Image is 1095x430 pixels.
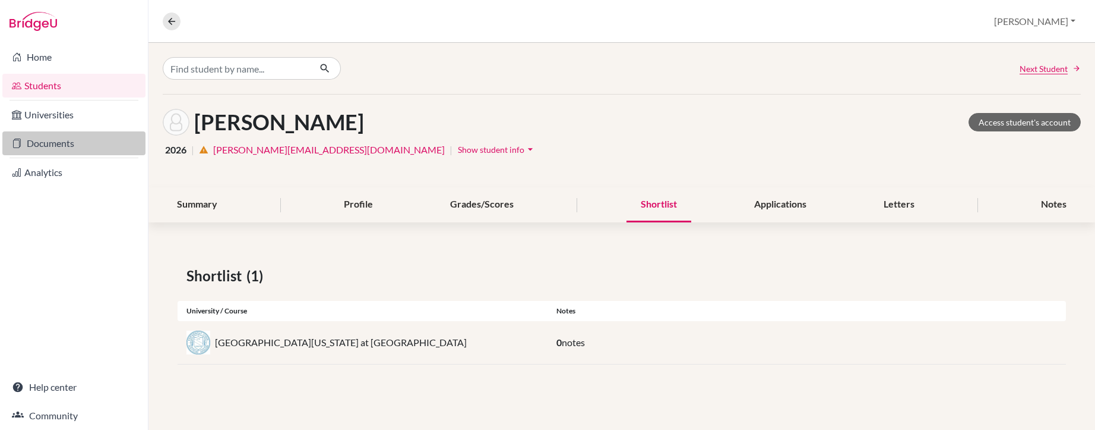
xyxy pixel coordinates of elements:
[547,306,1066,316] div: Notes
[2,161,145,184] a: Analytics
[626,187,691,222] div: Shortlist
[2,404,145,428] a: Community
[191,143,194,157] span: |
[740,187,821,222] div: Applications
[1020,62,1081,75] a: Next Student
[1020,62,1068,75] span: Next Student
[178,306,547,316] div: University / Course
[989,10,1081,33] button: [PERSON_NAME]
[556,337,562,348] span: 0
[969,113,1081,131] a: Access student's account
[869,187,929,222] div: Letters
[457,140,537,159] button: Show student infoarrow_drop_down
[562,337,585,348] span: notes
[163,187,232,222] div: Summary
[186,331,210,354] img: us_unc_avpbwz41.jpeg
[330,187,387,222] div: Profile
[199,145,208,155] i: warning
[246,265,268,287] span: (1)
[2,131,145,155] a: Documents
[2,103,145,127] a: Universities
[524,143,536,155] i: arrow_drop_down
[2,375,145,399] a: Help center
[186,265,246,287] span: Shortlist
[194,109,364,135] h1: [PERSON_NAME]
[436,187,528,222] div: Grades/Scores
[2,74,145,98] a: Students
[213,143,445,157] a: [PERSON_NAME][EMAIL_ADDRESS][DOMAIN_NAME]
[10,12,57,31] img: Bridge-U
[165,143,186,157] span: 2026
[163,109,189,136] img: Sophie Abraham's avatar
[163,57,310,80] input: Find student by name...
[458,145,524,155] span: Show student info
[215,335,467,350] p: [GEOGRAPHIC_DATA][US_STATE] at [GEOGRAPHIC_DATA]
[1027,187,1081,222] div: Notes
[2,45,145,69] a: Home
[450,143,452,157] span: |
